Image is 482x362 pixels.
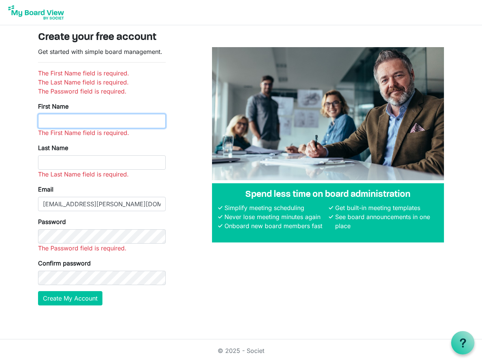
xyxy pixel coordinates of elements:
li: See board announcements in one place [333,212,438,230]
li: The First Name field is required. [38,69,166,78]
img: A photograph of board members sitting at a table [212,47,444,180]
h3: Create your free account [38,31,444,44]
label: Password [38,217,66,226]
span: The Password field is required. [38,244,127,252]
label: First Name [38,102,69,111]
h4: Spend less time on board administration [218,189,438,200]
button: Create My Account [38,291,102,305]
label: Confirm password [38,259,91,268]
span: The Last Name field is required. [38,170,129,178]
li: Never lose meeting minutes again [223,212,327,221]
span: The First Name field is required. [38,129,129,137]
li: The Password field is required. [38,87,166,96]
li: Simplify meeting scheduling [223,203,327,212]
label: Email [38,185,53,194]
span: Get started with simple board management. [38,48,162,55]
a: © 2025 - Societ [218,347,264,354]
img: My Board View Logo [6,3,66,22]
li: Onboard new board members fast [223,221,327,230]
label: Last Name [38,143,68,152]
li: The Last Name field is required. [38,78,166,87]
li: Get built-in meeting templates [333,203,438,212]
